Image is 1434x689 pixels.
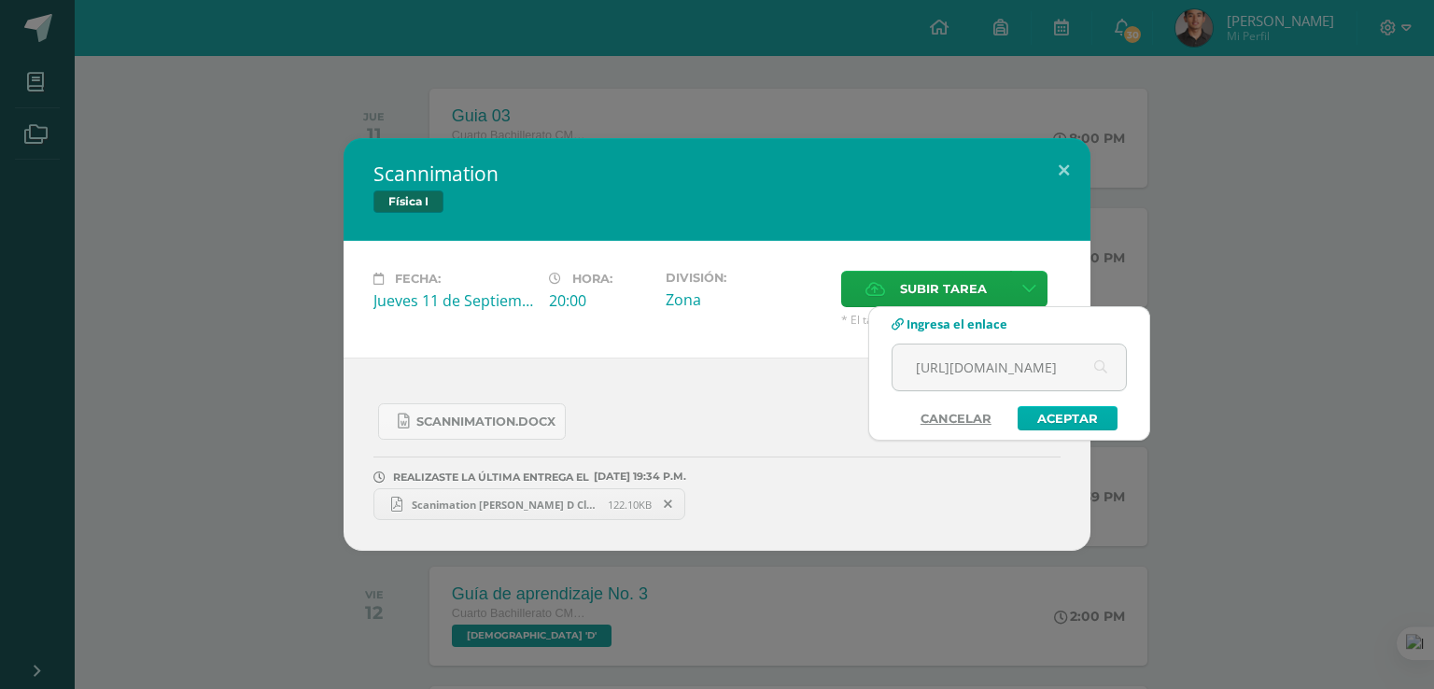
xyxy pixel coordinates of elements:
span: Fecha: [395,272,441,286]
label: División: [666,271,826,285]
span: [DATE] 19:34 P.M. [589,476,686,477]
a: Cancelar [902,406,1010,430]
span: Remover entrega [653,494,684,514]
span: * El tamaño máximo permitido es 50 MB [841,312,1061,328]
div: Jueves 11 de Septiembre [373,290,534,311]
input: Ej. www.google.com [893,344,1126,390]
div: 20:00 [549,290,651,311]
a: Scanimation [PERSON_NAME] D Clave 30.pdf 122.10KB [373,488,685,520]
h2: Scannimation [373,161,1061,187]
span: REALIZASTE LA ÚLTIMA ENTREGA EL [393,471,589,484]
span: Ingresa el enlace [907,316,1007,332]
button: Close (Esc) [1037,138,1090,202]
span: 122.10KB [608,498,652,512]
span: Subir tarea [900,272,987,306]
a: Scannimation.docx [378,403,566,440]
div: Zona [666,289,826,310]
span: Física I [373,190,443,213]
a: Aceptar [1018,406,1118,430]
span: Scannimation.docx [416,415,555,429]
span: Hora: [572,272,612,286]
span: Scanimation [PERSON_NAME] D Clave 30.pdf [402,498,608,512]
